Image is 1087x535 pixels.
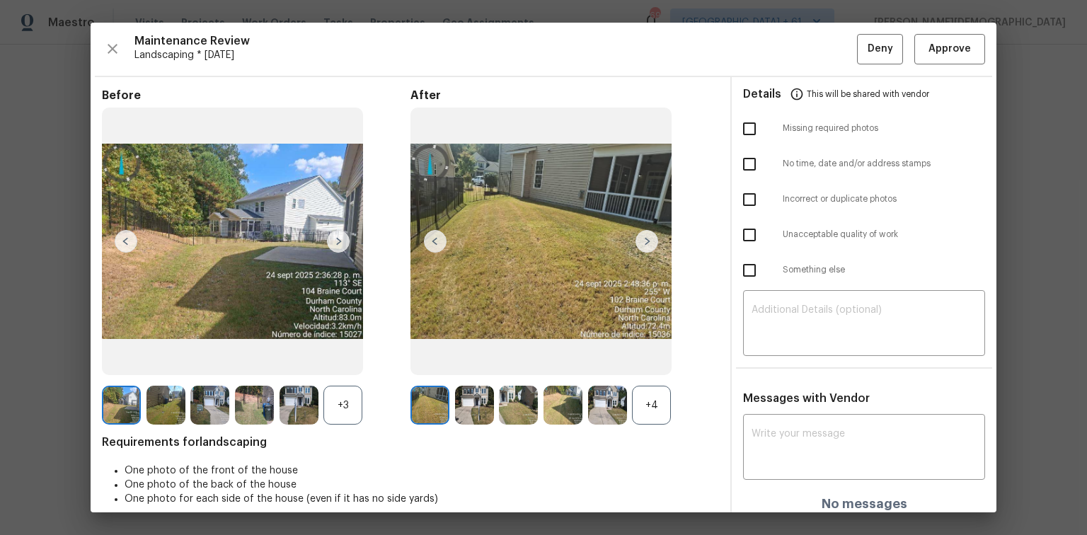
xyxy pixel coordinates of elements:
[822,497,907,511] h4: No messages
[125,492,719,506] li: One photo for each side of the house (even if it has no side yards)
[732,146,996,182] div: No time, date and/or address stamps
[928,40,971,58] span: Approve
[732,217,996,253] div: Unacceptable quality of work
[102,88,410,103] span: Before
[125,464,719,478] li: One photo of the front of the house
[410,88,719,103] span: After
[125,478,719,492] li: One photo of the back of the house
[868,40,893,58] span: Deny
[134,48,857,62] span: Landscaping * [DATE]
[743,393,870,404] span: Messages with Vendor
[424,230,447,253] img: left-chevron-button-url
[807,77,929,111] span: This will be shared with vendor
[783,158,985,170] span: No time, date and/or address stamps
[732,253,996,288] div: Something else
[115,230,137,253] img: left-chevron-button-url
[635,230,658,253] img: right-chevron-button-url
[743,77,781,111] span: Details
[783,122,985,134] span: Missing required photos
[857,34,903,64] button: Deny
[632,386,671,425] div: +4
[102,435,719,449] span: Requirements for landscaping
[783,264,985,276] span: Something else
[732,111,996,146] div: Missing required photos
[783,193,985,205] span: Incorrect or duplicate photos
[783,229,985,241] span: Unacceptable quality of work
[327,230,350,253] img: right-chevron-button-url
[914,34,985,64] button: Approve
[323,386,362,425] div: +3
[732,182,996,217] div: Incorrect or duplicate photos
[134,34,857,48] span: Maintenance Review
